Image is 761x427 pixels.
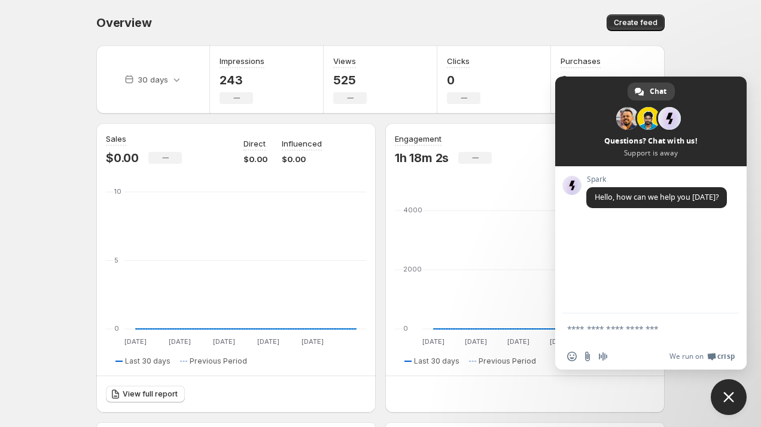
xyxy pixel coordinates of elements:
span: Send a file [583,352,592,361]
text: 2000 [403,265,422,273]
a: View full report [106,386,185,402]
button: Create feed [607,14,665,31]
span: Previous Period [190,356,247,366]
h3: Purchases [561,55,601,67]
p: 525 [333,73,367,87]
text: 4000 [403,206,422,214]
span: Insert an emoji [567,352,577,361]
p: 0 [447,73,480,87]
p: 30 days [138,74,168,86]
text: 10 [114,187,121,196]
div: Close chat [711,379,747,415]
span: Hello, how can we help you [DATE]? [595,192,719,202]
h3: Clicks [447,55,470,67]
span: Create feed [614,18,657,28]
p: $0.00 [282,153,322,165]
span: Last 30 days [414,356,459,366]
p: $0.00 [106,151,139,165]
p: Influenced [282,138,322,150]
span: Audio message [598,352,608,361]
h3: Sales [106,133,126,145]
text: [DATE] [257,337,279,346]
text: [DATE] [169,337,191,346]
text: [DATE] [302,337,324,346]
text: [DATE] [422,337,445,346]
text: [DATE] [550,337,572,346]
span: Chat [650,83,666,100]
text: [DATE] [124,337,147,346]
text: [DATE] [507,337,529,346]
span: Spark [586,175,727,184]
p: 243 [220,73,264,87]
h3: Engagement [395,133,442,145]
span: We run on [669,352,704,361]
h3: Impressions [220,55,264,67]
span: Crisp [717,352,735,361]
span: Previous Period [479,356,536,366]
text: 5 [114,256,118,264]
text: [DATE] [465,337,487,346]
p: 0 [561,73,601,87]
textarea: Compose your message... [567,324,708,334]
a: We run onCrisp [669,352,735,361]
span: Overview [96,16,151,30]
text: [DATE] [213,337,235,346]
p: Direct [243,138,266,150]
text: 0 [403,324,408,333]
text: 0 [114,324,119,333]
p: $0.00 [243,153,267,165]
h3: Views [333,55,356,67]
span: View full report [123,389,178,399]
div: Chat [628,83,675,100]
p: 1h 18m 2s [395,151,449,165]
span: Last 30 days [125,356,171,366]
